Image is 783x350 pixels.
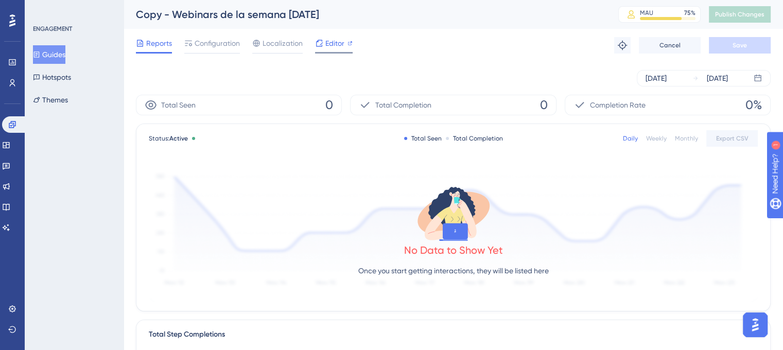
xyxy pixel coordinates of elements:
[709,6,771,23] button: Publish Changes
[169,135,188,142] span: Active
[684,9,695,17] div: 75 %
[72,5,75,13] div: 1
[446,134,503,143] div: Total Completion
[149,134,188,143] span: Status:
[740,309,771,340] iframe: UserGuiding AI Assistant Launcher
[640,9,653,17] div: MAU
[675,134,698,143] div: Monthly
[715,10,764,19] span: Publish Changes
[706,130,758,147] button: Export CSV
[733,41,747,49] span: Save
[33,45,65,64] button: Guides
[659,41,681,49] span: Cancel
[33,25,72,33] div: ENGAGEMENT
[709,37,771,54] button: Save
[646,72,667,84] div: [DATE]
[325,37,344,49] span: Editor
[195,37,240,49] span: Configuration
[33,91,68,109] button: Themes
[149,328,225,341] div: Total Step Completions
[745,97,762,113] span: 0%
[263,37,303,49] span: Localization
[161,99,196,111] span: Total Seen
[146,37,172,49] span: Reports
[33,68,71,86] button: Hotspots
[639,37,701,54] button: Cancel
[136,7,593,22] div: Copy - Webinars de la semana [DATE]
[540,97,548,113] span: 0
[358,265,549,277] p: Once you start getting interactions, they will be listed here
[325,97,333,113] span: 0
[590,99,646,111] span: Completion Rate
[646,134,667,143] div: Weekly
[716,134,749,143] span: Export CSV
[707,72,728,84] div: [DATE]
[24,3,64,15] span: Need Help?
[404,243,503,257] div: No Data to Show Yet
[623,134,638,143] div: Daily
[375,99,431,111] span: Total Completion
[404,134,442,143] div: Total Seen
